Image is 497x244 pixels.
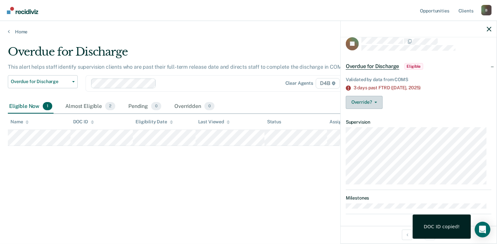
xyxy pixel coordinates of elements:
[346,96,383,109] button: Override?
[285,80,313,86] div: Clear agents
[402,230,412,240] button: Previous Opportunity
[10,119,29,125] div: Name
[8,99,54,114] div: Eligible Now
[405,63,423,70] span: Eligible
[346,77,491,82] div: Validated by data from COMS
[64,99,117,114] div: Almost Eligible
[267,119,281,125] div: Status
[105,102,115,111] span: 2
[316,78,340,89] span: D4B
[409,85,421,90] span: 2025)
[341,226,497,243] div: 1 / 1
[354,85,491,91] div: 3 days past FTRD ([DATE],
[346,119,491,125] dt: Supervision
[43,102,52,111] span: 1
[424,224,460,230] div: DOC ID copied!
[7,7,38,14] img: Recidiviz
[330,119,361,125] div: Assigned to
[475,222,490,237] div: Open Intercom Messenger
[136,119,173,125] div: Eligibility Date
[73,119,94,125] div: DOC ID
[8,45,381,64] div: Overdue for Discharge
[341,56,497,77] div: Overdue for DischargeEligible
[173,99,216,114] div: Overridden
[481,5,492,15] div: B
[8,29,489,35] a: Home
[127,99,163,114] div: Pending
[151,102,161,111] span: 0
[11,79,70,84] span: Overdue for Discharge
[8,64,347,70] p: This alert helps staff identify supervision clients who are past their full-term release date and...
[346,195,491,201] dt: Milestones
[198,119,230,125] div: Last Viewed
[346,63,399,70] span: Overdue for Discharge
[481,5,492,15] button: Profile dropdown button
[204,102,215,111] span: 0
